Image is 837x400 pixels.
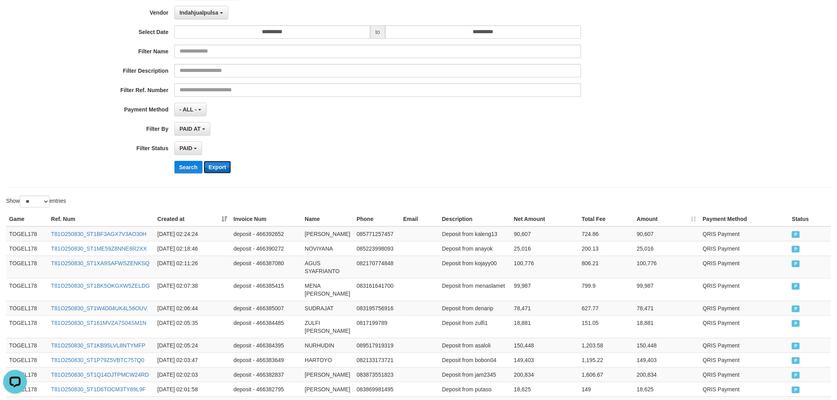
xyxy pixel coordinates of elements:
[6,226,48,242] td: TOGEL178
[634,212,700,226] th: Amount: activate to sort column ascending
[370,25,385,39] span: to
[700,301,789,315] td: QRIS Payment
[634,367,700,382] td: 200,834
[302,226,354,242] td: [PERSON_NAME]
[511,241,579,256] td: 25,016
[792,343,800,349] span: PAID
[792,372,800,379] span: PAID
[174,103,206,116] button: - ALL -
[302,382,354,396] td: [PERSON_NAME]
[439,212,511,226] th: Description
[511,315,579,338] td: 18,881
[579,226,634,242] td: 724.86
[792,283,800,290] span: PAID
[154,241,230,256] td: [DATE] 02:18:46
[511,367,579,382] td: 200,834
[511,226,579,242] td: 90,607
[700,367,789,382] td: QRIS Payment
[792,260,800,267] span: PAID
[700,382,789,396] td: QRIS Payment
[634,382,700,396] td: 18,625
[20,196,49,208] select: Showentries
[354,301,400,315] td: 083195756916
[154,367,230,382] td: [DATE] 02:02:03
[792,246,800,253] span: PAID
[511,212,579,226] th: Net Amount
[154,226,230,242] td: [DATE] 02:24:24
[6,338,48,353] td: TOGEL178
[6,196,66,208] label: Show entries
[230,212,301,226] th: Invoice Num
[154,278,230,301] td: [DATE] 02:07:38
[154,256,230,278] td: [DATE] 02:11:26
[6,256,48,278] td: TOGEL178
[51,386,146,392] a: T81O250830_ST1D6TOCM3TY89L9F
[579,382,634,396] td: 149
[634,241,700,256] td: 25,016
[439,338,511,353] td: Deposit from asaloli
[792,357,800,364] span: PAID
[154,353,230,367] td: [DATE] 02:03:47
[634,338,700,353] td: 150,448
[789,212,831,226] th: Status
[154,301,230,315] td: [DATE] 02:06:44
[51,283,150,289] a: T81O250830_ST1BK5OKGXW5ZELDG
[180,106,197,113] span: - ALL -
[579,367,634,382] td: 1,606.67
[579,315,634,338] td: 151.05
[51,372,149,378] a: T81O250830_ST1Q14DJTPMCW24RD
[354,256,400,278] td: 082170774848
[354,338,400,353] td: 089517919319
[6,278,48,301] td: TOGEL178
[579,278,634,301] td: 799.9
[6,315,48,338] td: TOGEL178
[51,342,146,349] a: T81O250830_ST1KB95LVL8NTYMFP
[511,278,579,301] td: 99,987
[230,367,301,382] td: deposit - 466382837
[792,306,800,312] span: PAID
[579,212,634,226] th: Total Fee
[6,301,48,315] td: TOGEL178
[154,338,230,353] td: [DATE] 02:05:24
[302,338,354,353] td: NURHUDIN
[400,212,439,226] th: Email
[579,338,634,353] td: 1,203.58
[579,353,634,367] td: 1,195.22
[204,161,231,174] button: Export
[700,256,789,278] td: QRIS Payment
[511,256,579,278] td: 100,776
[634,256,700,278] td: 100,776
[174,142,202,155] button: PAID
[511,301,579,315] td: 78,471
[511,338,579,353] td: 150,448
[439,278,511,301] td: Deposit from menaslamet
[3,3,27,27] button: Open LiveChat chat widget
[439,353,511,367] td: Deposit from bobon04
[154,315,230,338] td: [DATE] 02:05:35
[439,301,511,315] td: Deposit from denarip
[174,122,210,136] button: PAID AT
[51,231,146,237] a: T81O250830_ST1BF3AGX7V3AO30H
[439,367,511,382] td: Deposit from jam2345
[439,241,511,256] td: Deposit from anayok
[354,367,400,382] td: 083873551823
[230,256,301,278] td: deposit - 466387080
[51,260,150,266] a: T81O250830_ST1XA9SAFWSZENKSQ
[439,315,511,338] td: Deposit from zulfi1
[230,315,301,338] td: deposit - 466384485
[354,353,400,367] td: 082133173721
[230,338,301,353] td: deposit - 466384395
[48,212,154,226] th: Ref. Num
[700,241,789,256] td: QRIS Payment
[230,301,301,315] td: deposit - 466385007
[230,241,301,256] td: deposit - 466390272
[51,245,147,252] a: T81O250830_ST1ME59Z8NNE8R2XX
[579,301,634,315] td: 627.77
[579,256,634,278] td: 806.21
[302,256,354,278] td: AGUS SYAFRIANTO
[354,241,400,256] td: 085223998093
[579,241,634,256] td: 200.13
[792,231,800,238] span: PAID
[230,278,301,301] td: deposit - 466385415
[439,382,511,396] td: Deposit from putaso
